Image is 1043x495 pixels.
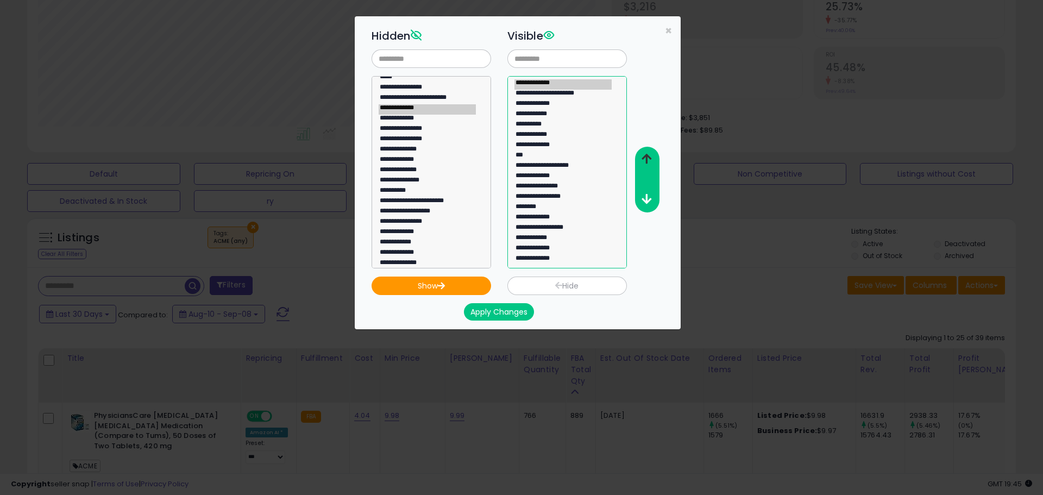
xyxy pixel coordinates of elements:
span: × [665,23,672,39]
button: Hide [507,277,627,295]
button: Apply Changes [464,303,534,321]
h3: Visible [507,28,627,44]
h3: Hidden [372,28,491,44]
button: Show [372,277,491,295]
